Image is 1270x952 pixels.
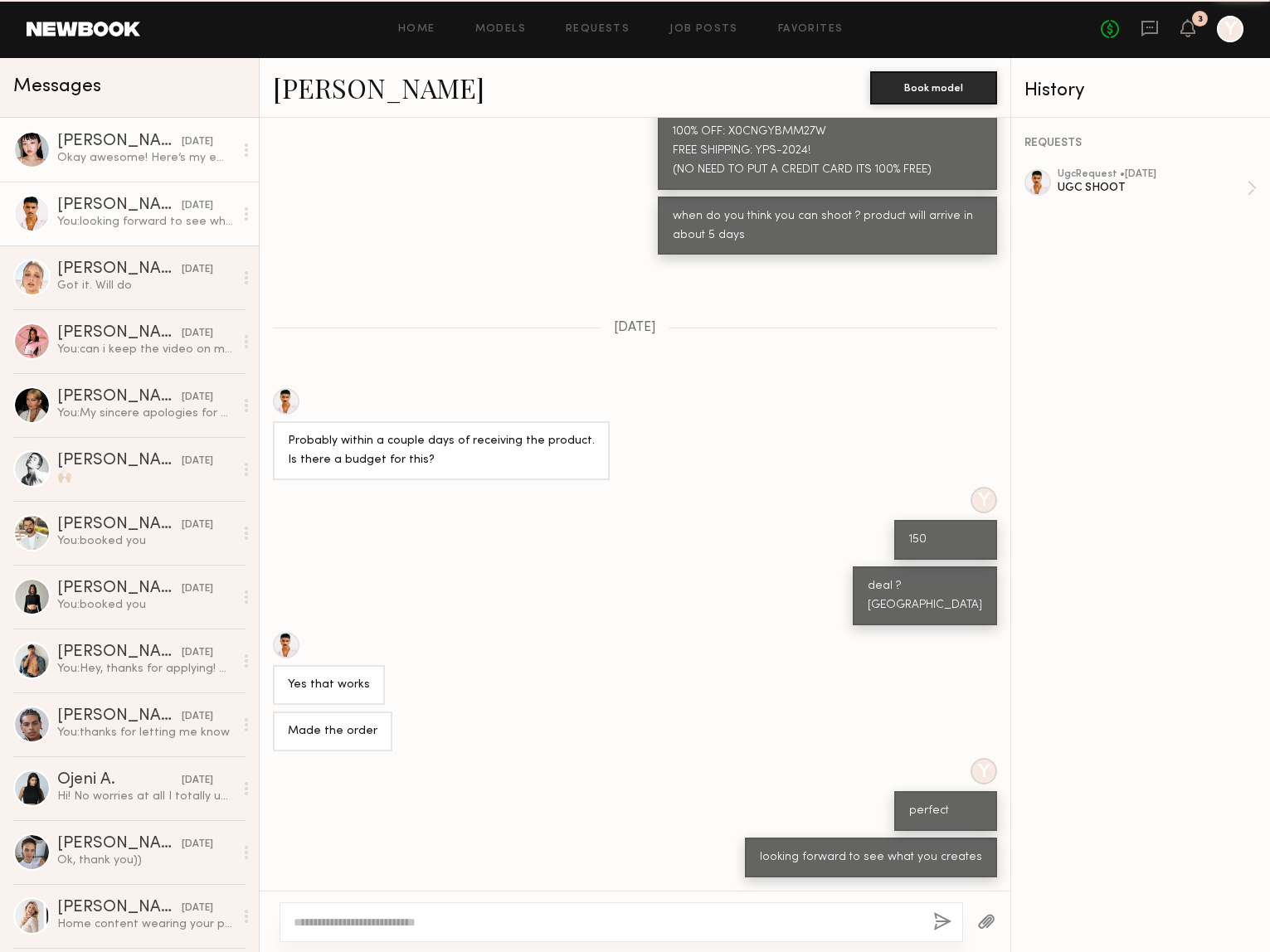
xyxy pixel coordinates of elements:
[57,278,234,294] div: Got it. Will do
[57,469,234,485] div: 🙌🏼
[273,70,484,105] a: [PERSON_NAME]
[1058,169,1247,180] div: ugc Request • [DATE]
[13,77,101,96] span: Messages
[1024,138,1257,149] div: REQUESTS
[614,321,656,335] span: [DATE]
[182,134,213,150] div: [DATE]
[760,848,982,867] div: looking forward to see what you creates
[57,406,234,421] div: You: My sincere apologies for my outrageously late response! Would you still like to work together?
[57,836,182,852] div: [PERSON_NAME]
[288,722,377,741] div: Made the order
[288,432,595,470] div: Probably within a couple days of receiving the product. Is there a budget for this?
[57,580,182,597] div: [PERSON_NAME]
[669,24,738,35] a: Job Posts
[57,597,234,613] div: You: booked you
[57,772,182,789] div: Ojeni A.
[57,342,234,357] div: You: can i keep the video on my iinstagram feed though ?
[1217,16,1243,42] a: Y
[57,261,182,278] div: [PERSON_NAME]
[57,725,234,741] div: You: thanks for letting me know
[868,577,982,615] div: deal ? [GEOGRAPHIC_DATA]
[57,517,182,533] div: [PERSON_NAME]
[57,214,234,230] div: You: looking forward to see what you creates
[182,454,213,469] div: [DATE]
[673,207,982,245] div: when do you think you can shoot ? product will arrive in about 5 days
[182,262,213,278] div: [DATE]
[57,708,182,725] div: [PERSON_NAME]
[182,390,213,406] div: [DATE]
[909,531,982,550] div: 150
[566,24,630,35] a: Requests
[673,66,982,180] div: Pick a size. Once you’re at checkout, apply these two coupon codes: 100% OFF: X0CNGYBMM27W FREE S...
[57,852,234,868] div: Ok, thank you))
[182,326,213,342] div: [DATE]
[182,709,213,725] div: [DATE]
[1024,81,1257,100] div: History
[57,134,182,150] div: [PERSON_NAME]
[57,533,234,549] div: You: booked you
[182,773,213,789] div: [DATE]
[57,150,234,166] div: Okay awesome! Here’s my email: [EMAIL_ADDRESS][DOMAIN_NAME] Let me know the next steps we can tak...
[1058,180,1247,196] div: UGC SHOOT
[57,661,234,677] div: You: Hey, thanks for applying! We think you’re going to be a great fit. Just want to make sure yo...
[57,197,182,214] div: [PERSON_NAME]
[57,389,182,406] div: [PERSON_NAME]
[870,80,997,94] a: Book model
[57,453,182,469] div: [PERSON_NAME]
[288,676,370,695] div: Yes that works
[57,644,182,661] div: [PERSON_NAME]
[57,789,234,804] div: Hi! No worries at all I totally understand :) yes I’m still open to working together!
[57,916,234,932] div: Home content wearing your product UGC style
[182,198,213,214] div: [DATE]
[909,802,982,821] div: perfect
[182,837,213,852] div: [DATE]
[870,71,997,104] button: Book model
[57,325,182,342] div: [PERSON_NAME]
[57,900,182,916] div: [PERSON_NAME]
[778,24,844,35] a: Favorites
[1058,169,1257,207] a: ugcRequest •[DATE]UGC SHOOT
[182,901,213,916] div: [DATE]
[475,24,526,35] a: Models
[182,581,213,597] div: [DATE]
[1198,15,1203,24] div: 3
[398,24,435,35] a: Home
[182,517,213,533] div: [DATE]
[182,645,213,661] div: [DATE]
